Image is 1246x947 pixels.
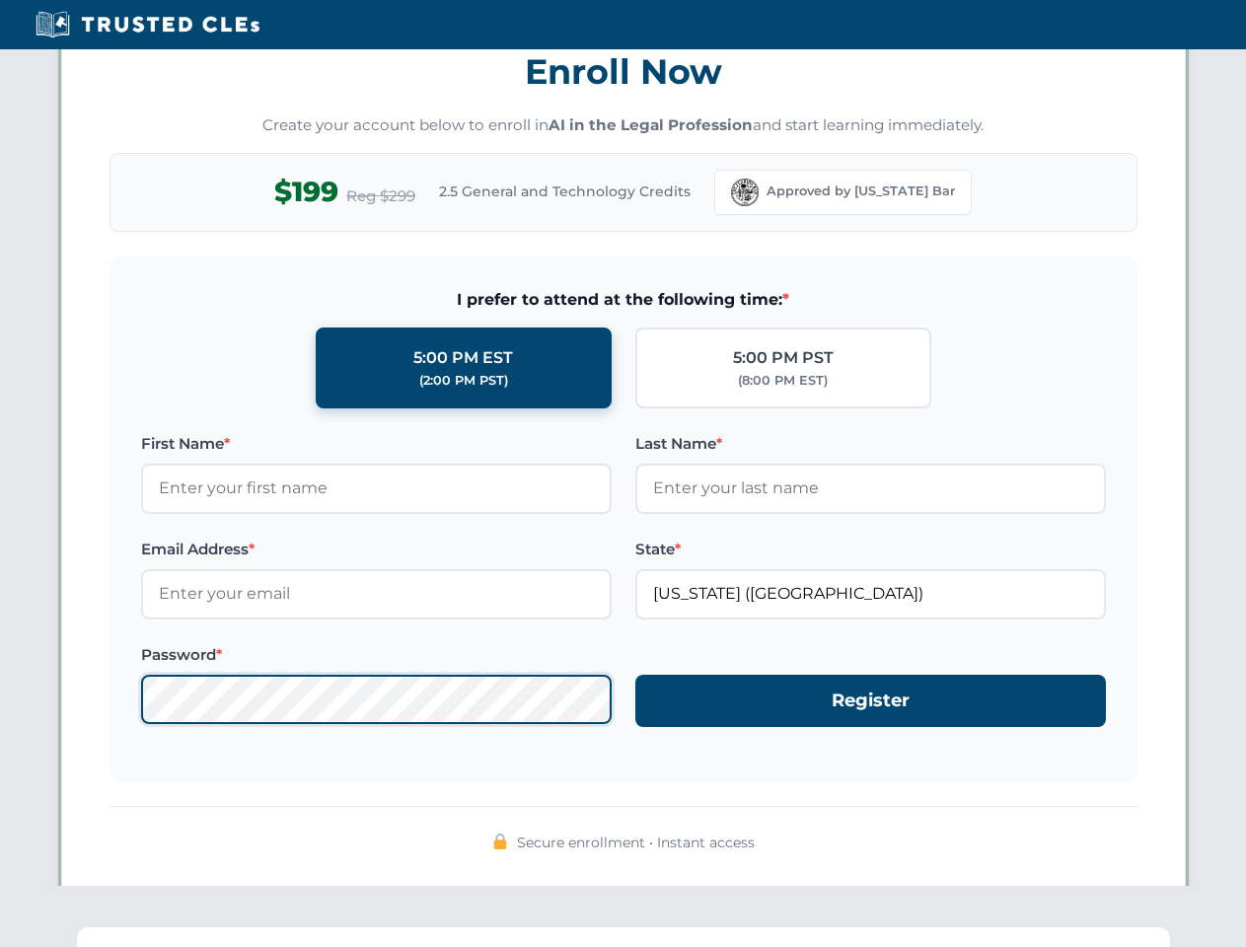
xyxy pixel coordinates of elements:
[141,538,612,561] label: Email Address
[517,832,755,853] span: Secure enrollment • Instant access
[30,10,265,39] img: Trusted CLEs
[635,538,1106,561] label: State
[738,371,828,391] div: (8:00 PM EST)
[635,464,1106,513] input: Enter your last name
[141,569,612,619] input: Enter your email
[141,287,1106,313] span: I prefer to attend at the following time:
[413,345,513,371] div: 5:00 PM EST
[419,371,508,391] div: (2:00 PM PST)
[635,569,1106,619] input: Florida (FL)
[141,464,612,513] input: Enter your first name
[141,643,612,667] label: Password
[635,675,1106,727] button: Register
[733,345,834,371] div: 5:00 PM PST
[110,40,1137,103] h3: Enroll Now
[731,179,759,206] img: Florida Bar
[635,432,1106,456] label: Last Name
[110,114,1137,137] p: Create your account below to enroll in and start learning immediately.
[274,170,338,214] span: $199
[492,834,508,849] img: 🔒
[767,182,955,201] span: Approved by [US_STATE] Bar
[439,181,691,202] span: 2.5 General and Technology Credits
[549,115,753,134] strong: AI in the Legal Profession
[141,432,612,456] label: First Name
[346,184,415,208] span: Reg $299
